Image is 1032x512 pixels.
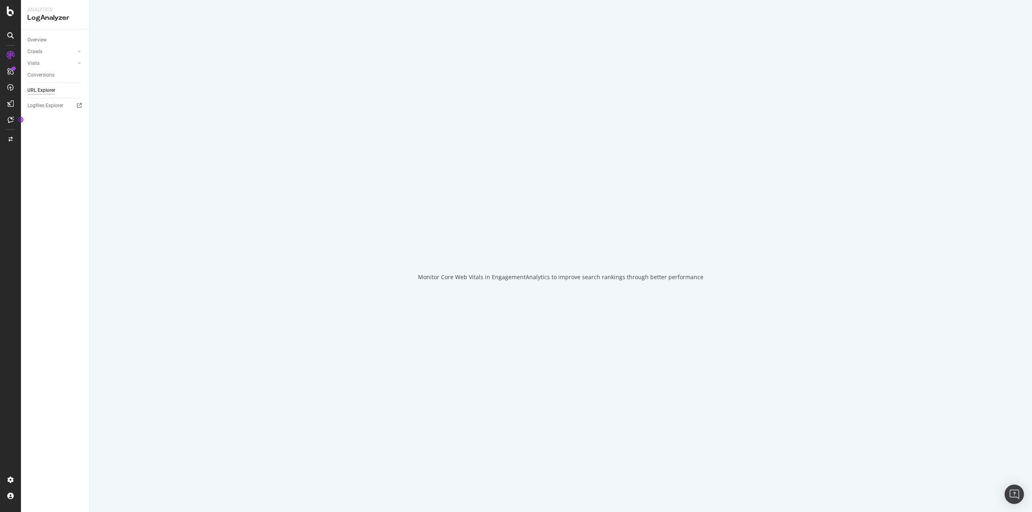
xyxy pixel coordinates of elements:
[1005,485,1024,504] div: Open Intercom Messenger
[27,86,83,95] a: URL Explorer
[27,36,83,44] a: Overview
[27,102,63,110] div: Logfiles Explorer
[27,86,55,95] div: URL Explorer
[27,6,83,13] div: Analytics
[532,231,590,260] div: animation
[27,71,54,79] div: Conversions
[17,116,24,123] div: Tooltip anchor
[27,13,83,23] div: LogAnalyzer
[27,102,83,110] a: Logfiles Explorer
[27,36,47,44] div: Overview
[27,48,42,56] div: Crawls
[27,59,40,68] div: Visits
[27,48,75,56] a: Crawls
[418,273,703,281] div: Monitor Core Web Vitals in EngagementAnalytics to improve search rankings through better performance
[27,71,83,79] a: Conversions
[27,59,75,68] a: Visits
